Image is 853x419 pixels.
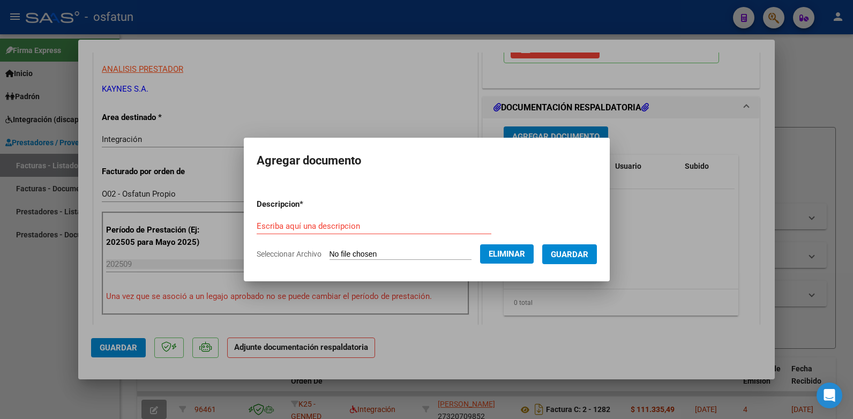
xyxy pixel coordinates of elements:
[257,151,597,171] h2: Agregar documento
[551,250,588,259] span: Guardar
[817,383,842,408] div: Open Intercom Messenger
[257,198,359,211] p: Descripcion
[489,249,525,259] span: Eliminar
[257,250,321,258] span: Seleccionar Archivo
[480,244,534,264] button: Eliminar
[542,244,597,264] button: Guardar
